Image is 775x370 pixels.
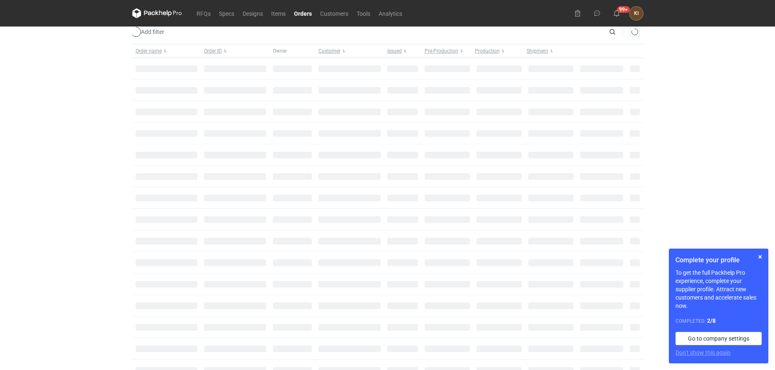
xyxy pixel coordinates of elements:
[425,48,458,54] span: Pre-Production
[201,44,270,58] button: Order ID
[473,44,525,58] button: Production
[675,268,762,310] p: To get the full Packhelp Pro experience, complete your supplier profile. Attract new customers an...
[475,48,500,54] span: Production
[629,7,643,20] button: KI
[238,8,267,18] a: Designs
[525,44,577,58] button: Shipment
[204,48,222,54] span: Order ID
[318,48,340,54] span: Customer
[267,8,290,18] a: Items
[132,44,201,58] button: Order name
[755,252,765,262] button: Skip for now
[374,8,406,18] a: Analytics
[629,7,643,20] div: Karolina Idkowiak
[215,8,238,18] a: Specs
[527,48,548,54] span: Shipment
[707,317,716,324] strong: 2 / 8
[675,332,762,345] a: Go to company settings
[136,48,162,54] span: Order name
[675,348,731,357] button: Don’t show this again
[315,44,384,58] button: Customer
[131,27,165,37] button: Add filter
[273,48,287,54] span: Owner
[384,44,421,58] button: Issued
[290,8,316,18] a: Orders
[352,8,374,18] a: Tools
[316,8,352,18] a: Customers
[192,8,215,18] a: RFQs
[607,27,634,37] input: Search
[132,8,182,18] svg: Packhelp Pro
[421,44,473,58] button: Pre-Production
[675,255,762,265] h1: Complete your profile
[131,27,164,37] span: Add filter
[610,7,623,20] button: 99+
[675,317,762,325] div: Completed:
[387,48,402,54] span: Issued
